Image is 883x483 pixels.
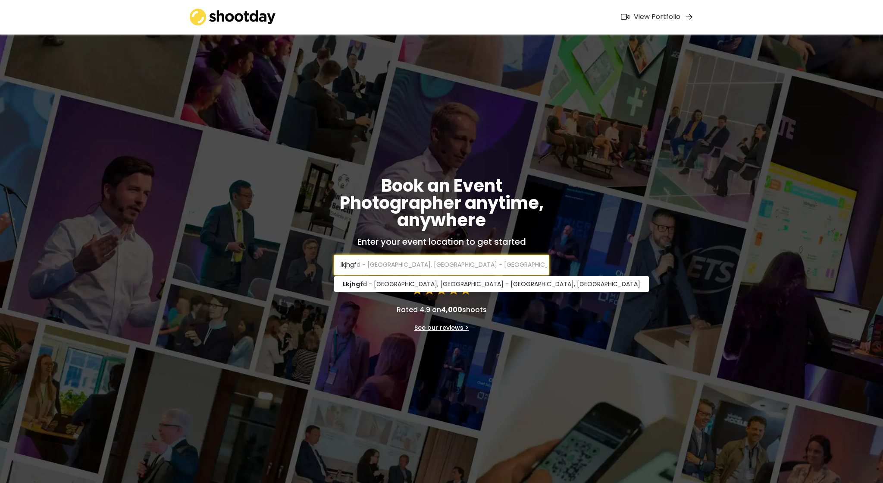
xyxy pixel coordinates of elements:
div: See our reviews > [414,324,469,332]
p: d - [GEOGRAPHIC_DATA], [GEOGRAPHIC_DATA] - [GEOGRAPHIC_DATA], [GEOGRAPHIC_DATA] [334,278,649,290]
h1: Book an Event Photographer anytime, anywhere [334,177,549,229]
div: Rated 4.9 on shoots [397,305,487,315]
h2: Enter your event location to get started [357,237,526,246]
input: Enter city or location [334,255,549,275]
strong: Lkjhgf [343,280,363,288]
strong: 4,000 [441,305,462,315]
div: View Portfolio [634,13,680,22]
img: shootday_logo.png [190,9,276,25]
img: Icon%20feather-video%402x.png [621,14,629,20]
